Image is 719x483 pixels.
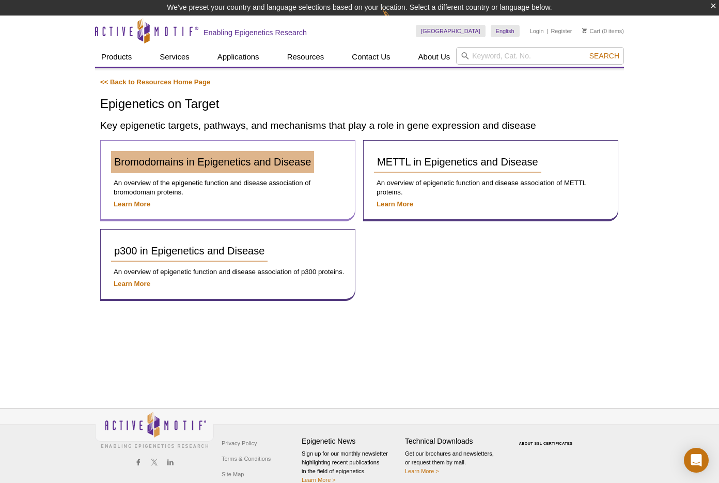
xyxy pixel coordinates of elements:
span: Search [589,52,619,60]
a: Learn More [114,280,150,288]
a: << Back to Resources Home Page [100,78,210,86]
p: Get our brochures and newsletters, or request them by mail. [405,449,503,476]
a: Login [530,27,544,35]
a: ABOUT SSL CERTIFICATES [519,442,573,445]
a: Site Map [219,466,246,482]
p: An overview of the epigenetic function and disease association of bromodomain proteins. [111,178,345,197]
img: Your Cart [582,28,587,33]
span: METTL in Epigenetics and Disease [377,156,538,168]
a: Bromodomains in Epigenetics and Disease [111,151,314,173]
a: [GEOGRAPHIC_DATA] [416,25,486,37]
a: Privacy Policy [219,435,259,451]
a: Contact Us [346,47,396,67]
a: p300 in Epigenetics and Disease [111,240,268,262]
span: Bromodomains in Epigenetics and Disease [114,156,311,168]
button: Search [586,51,622,61]
a: Learn More [114,200,150,208]
a: Learn More [377,200,413,208]
a: Register [551,27,572,35]
h2: Key epigenetic targets, pathways, and mechanisms that play a role in gene expression and disease [100,118,619,132]
img: Change Here [382,8,410,32]
input: Keyword, Cat. No. [456,47,624,65]
a: Resources [281,47,331,67]
a: Cart [582,27,600,35]
a: Learn More > [405,468,439,474]
a: Terms & Conditions [219,451,273,466]
a: Services [153,47,196,67]
li: | [546,25,548,37]
img: Active Motif, [95,409,214,450]
p: An overview of epigenetic function and disease association of METTL proteins. [374,178,607,197]
a: Applications [211,47,265,67]
span: p300 in Epigenetics and Disease [114,245,264,256]
h2: Enabling Epigenetics Research [204,28,307,37]
table: Click to Verify - This site chose Symantec SSL for secure e-commerce and confidential communicati... [508,427,586,449]
li: (0 items) [582,25,624,37]
p: An overview of epigenetic function and disease association of p300 proteins. [111,267,345,277]
a: Products [95,47,138,67]
a: METTL in Epigenetics and Disease [374,151,541,173]
h1: Epigenetics on Target [100,97,619,112]
h4: Epigenetic News [302,437,400,446]
a: English [491,25,520,37]
a: Learn More > [302,477,336,483]
h4: Technical Downloads [405,437,503,446]
div: Open Intercom Messenger [684,448,709,473]
a: About Us [412,47,457,67]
